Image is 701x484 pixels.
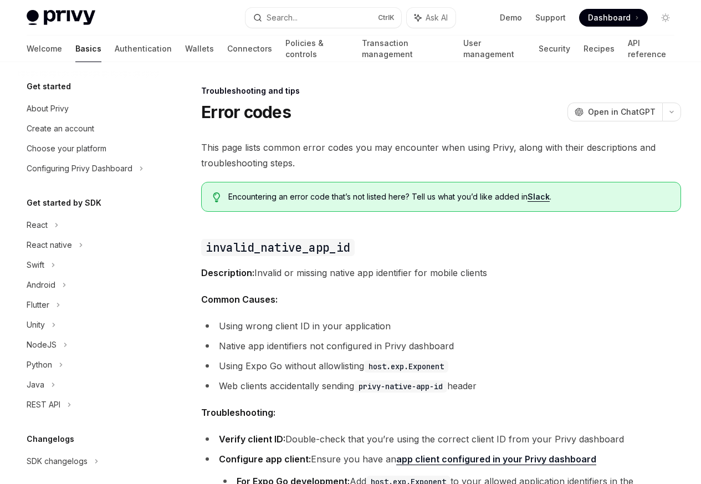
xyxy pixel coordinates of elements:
[285,35,349,62] a: Policies & controls
[588,106,656,118] span: Open in ChatGPT
[396,454,596,465] a: app client configured in your Privy dashboard
[426,12,448,23] span: Ask AI
[584,35,615,62] a: Recipes
[27,218,48,232] div: React
[115,35,172,62] a: Authentication
[27,238,72,252] div: React native
[201,294,278,305] strong: Common Causes:
[213,192,221,202] svg: Tip
[27,455,88,468] div: SDK changelogs
[579,9,648,27] a: Dashboard
[201,378,681,394] li: Web clients accidentally sending header
[27,358,52,371] div: Python
[535,12,566,23] a: Support
[27,432,74,446] h5: Changelogs
[407,8,456,28] button: Ask AI
[27,10,95,26] img: light logo
[27,162,132,175] div: Configuring Privy Dashboard
[27,80,71,93] h5: Get started
[27,35,62,62] a: Welcome
[18,119,160,139] a: Create an account
[27,122,94,135] div: Create an account
[27,278,55,292] div: Android
[27,338,57,351] div: NodeJS
[201,338,681,354] li: Native app identifiers not configured in Privy dashboard
[201,102,291,122] h1: Error codes
[362,35,449,62] a: Transaction management
[201,85,681,96] div: Troubleshooting and tips
[500,12,522,23] a: Demo
[201,407,275,418] strong: Troubleshooting:
[27,196,101,210] h5: Get started by SDK
[219,434,285,445] strong: Verify client ID:
[201,140,681,171] span: This page lists common error codes you may encounter when using Privy, along with their descripti...
[267,11,298,24] div: Search...
[27,398,60,411] div: REST API
[227,35,272,62] a: Connectors
[75,35,101,62] a: Basics
[354,380,447,393] code: privy-native-app-id
[628,35,674,62] a: API reference
[201,265,681,281] span: Invalid or missing native app identifier for mobile clients
[201,431,681,447] li: Double-check that you’re using the correct client ID from your Privy dashboard
[27,258,44,272] div: Swift
[201,267,254,278] strong: Description:
[463,35,526,62] a: User management
[567,103,662,121] button: Open in ChatGPT
[378,13,395,22] span: Ctrl K
[657,9,674,27] button: Toggle dark mode
[528,192,550,202] a: Slack
[201,239,354,256] code: invalid_native_app_id
[201,358,681,374] li: Using Expo Go without allowlisting
[18,139,160,159] a: Choose your platform
[228,191,669,202] span: Encountering an error code that’s not listed here? Tell us what you’d like added in .
[27,318,45,332] div: Unity
[219,454,311,465] strong: Configure app client:
[185,35,214,62] a: Wallets
[364,360,448,373] code: host.exp.Exponent
[201,318,681,334] li: Using wrong client ID in your application
[27,378,44,391] div: Java
[588,12,631,23] span: Dashboard
[245,8,401,28] button: Search...CtrlK
[27,102,69,115] div: About Privy
[27,298,49,312] div: Flutter
[539,35,570,62] a: Security
[18,99,160,119] a: About Privy
[27,142,106,155] div: Choose your platform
